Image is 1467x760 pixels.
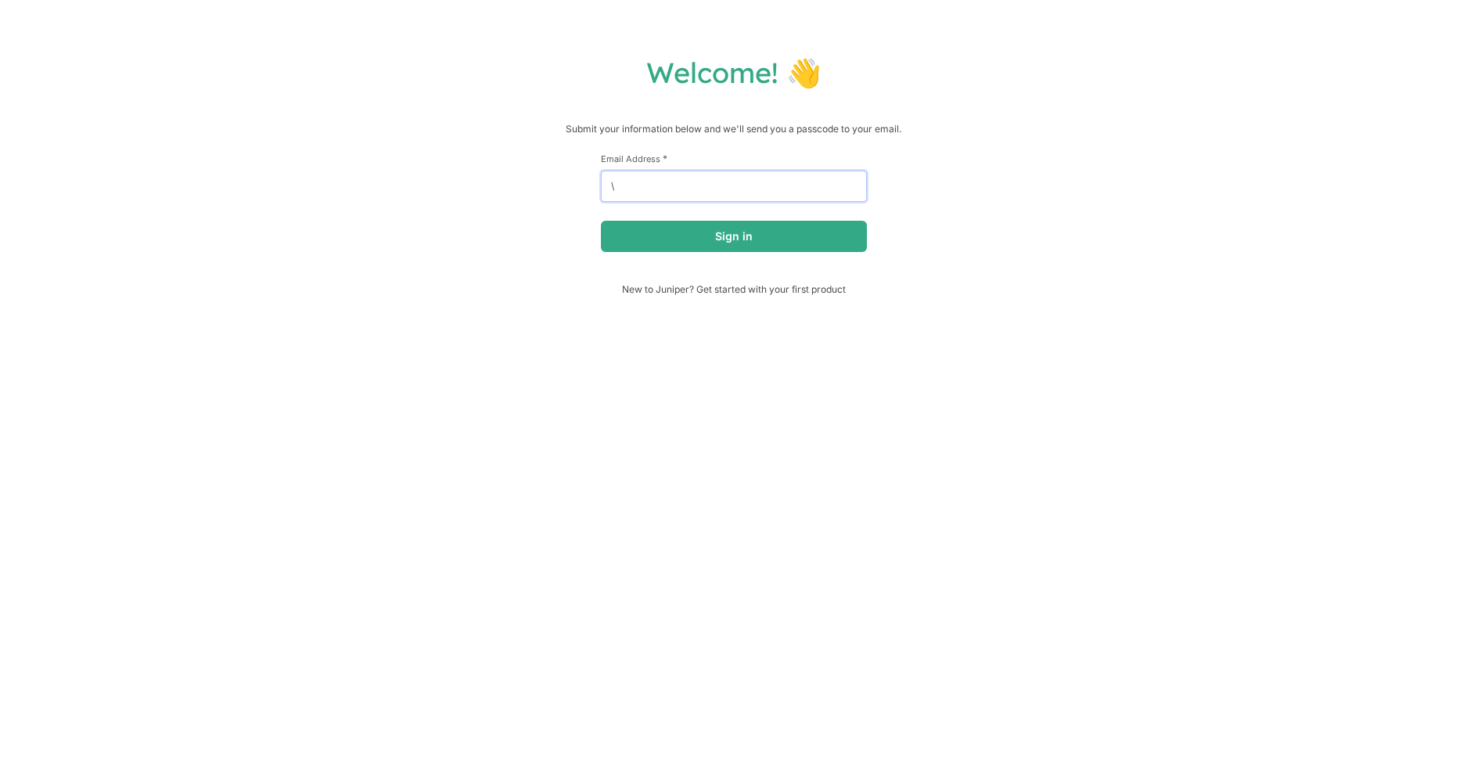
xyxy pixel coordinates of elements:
[601,283,867,295] span: New to Juniper? Get started with your first product
[16,121,1451,137] p: Submit your information below and we'll send you a passcode to your email.
[16,55,1451,90] h1: Welcome! 👋
[601,221,867,252] button: Sign in
[601,153,867,164] label: Email Address
[663,153,667,164] span: This field is required.
[601,171,867,202] input: email@example.com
